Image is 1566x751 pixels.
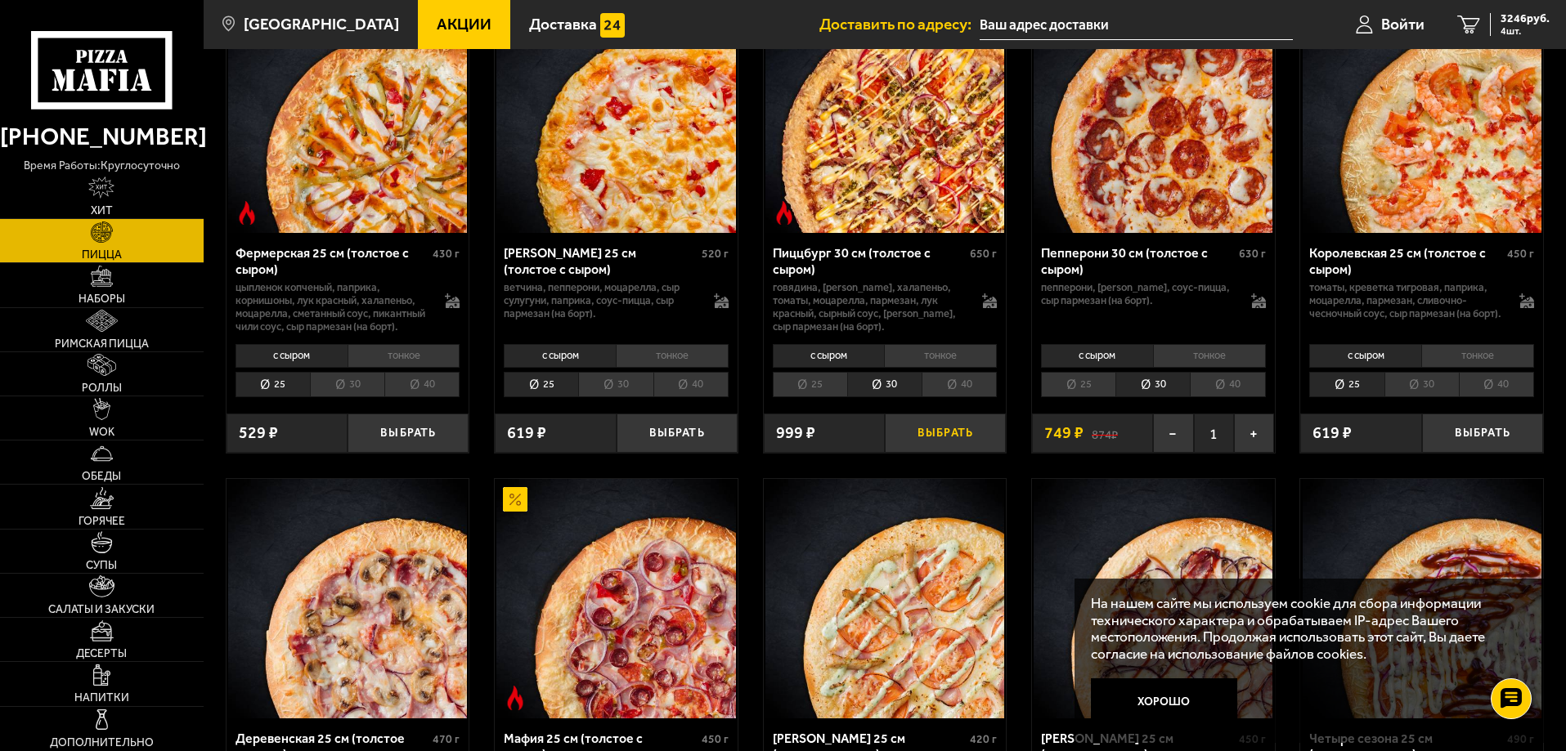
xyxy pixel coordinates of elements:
li: 25 [773,372,847,397]
span: Горячее [79,516,125,527]
span: Наборы [79,293,125,305]
span: Напитки [74,692,129,704]
span: 650 г [970,247,997,261]
span: 1 [1194,413,1234,454]
input: Ваш адрес доставки [980,10,1293,40]
li: тонкое [616,344,729,367]
li: 25 [236,372,310,397]
a: Чикен Ранч 25 см (толстое с сыром) [764,479,1007,717]
li: тонкое [348,344,460,367]
img: Деревенская 25 см (толстое с сыром) [228,479,467,717]
img: Четыре сезона 25 см (толстое с сыром) [1303,479,1541,717]
img: Чикен Ранч 25 см (толстое с сыром) [765,479,1004,717]
span: Римская пицца [55,338,149,350]
li: 30 [578,372,653,397]
button: Выбрать [348,413,469,454]
span: 529 ₽ [239,425,278,441]
span: 470 г [433,732,460,746]
li: 40 [653,372,729,397]
li: 25 [1041,372,1115,397]
img: Акционный [503,487,527,512]
li: с сыром [236,344,348,367]
li: 40 [922,372,997,397]
li: тонкое [884,344,997,367]
li: с сыром [504,344,616,367]
p: пепперони, [PERSON_NAME], соус-пицца, сыр пармезан (на борт). [1041,281,1235,307]
span: Доставка [529,16,597,32]
a: Четыре сезона 25 см (толстое с сыром) [1300,479,1543,717]
span: Супы [86,560,117,571]
img: Острое блюдо [772,201,796,226]
a: Деревенская 25 см (толстое с сыром) [227,479,469,717]
span: Акции [437,16,491,32]
button: Хорошо [1091,678,1238,727]
a: АкционныйОстрое блюдоМафия 25 см (толстое с сыром) [495,479,738,717]
li: с сыром [1309,344,1421,367]
div: Фермерская 25 см (толстое с сыром) [236,245,429,276]
span: Хит [91,205,113,217]
li: 40 [384,372,460,397]
span: 520 г [702,247,729,261]
li: тонкое [1153,344,1266,367]
img: Острое блюдо [235,201,259,226]
span: 450 г [1507,247,1534,261]
span: 420 г [970,732,997,746]
li: с сыром [1041,344,1153,367]
span: Роллы [82,382,122,394]
div: [PERSON_NAME] 25 см (толстое с сыром) [504,245,698,276]
button: Выбрать [1422,413,1543,454]
span: WOK [89,427,114,438]
button: − [1153,413,1193,454]
div: Пепперони 30 см (толстое с сыром) [1041,245,1235,276]
span: 3246 руб. [1501,13,1550,25]
p: цыпленок копченый, паприка, корнишоны, лук красный, халапеньо, моцарелла, сметанный соус, пикантн... [236,281,429,333]
img: Острое блюдо [503,686,527,710]
li: тонкое [1421,344,1534,367]
li: 30 [1115,372,1190,397]
li: 30 [310,372,384,397]
span: Доставить по адресу: [819,16,980,32]
li: 40 [1459,372,1534,397]
li: 30 [847,372,922,397]
button: Выбрать [617,413,738,454]
span: Десерты [76,648,127,659]
li: 30 [1384,372,1459,397]
li: 40 [1190,372,1265,397]
li: 25 [1309,372,1384,397]
button: Выбрать [885,413,1006,454]
s: 874 ₽ [1092,425,1118,441]
span: Пицца [82,249,122,261]
div: Пиццбург 30 см (толстое с сыром) [773,245,967,276]
span: 999 ₽ [776,425,815,441]
span: Салаты и закуски [48,604,155,615]
span: 749 ₽ [1044,425,1084,441]
img: Мафия 25 см (толстое с сыром) [496,479,735,717]
span: [GEOGRAPHIC_DATA] [244,16,399,32]
li: с сыром [773,344,885,367]
p: На нашем сайте мы используем cookie для сбора информации технического характера и обрабатываем IP... [1091,595,1519,663]
div: Королевская 25 см (толстое с сыром) [1309,245,1503,276]
span: 4 шт. [1501,26,1550,36]
span: 630 г [1239,247,1266,261]
li: 25 [504,372,578,397]
p: ветчина, пепперони, моцарелла, сыр сулугуни, паприка, соус-пицца, сыр пармезан (на борт). [504,281,698,320]
img: Чикен Барбекю 25 см (толстое с сыром) [1034,479,1272,717]
img: 15daf4d41897b9f0e9f617042186c801.svg [600,13,625,38]
a: Чикен Барбекю 25 см (толстое с сыром) [1032,479,1275,717]
span: Войти [1381,16,1425,32]
button: + [1234,413,1274,454]
p: томаты, креветка тигровая, паприка, моцарелла, пармезан, сливочно-чесночный соус, сыр пармезан (н... [1309,281,1503,320]
span: 619 ₽ [1312,425,1352,441]
span: Дополнительно [50,737,154,749]
span: 450 г [702,732,729,746]
span: 619 ₽ [507,425,546,441]
span: Обеды [82,471,121,482]
span: 430 г [433,247,460,261]
p: говядина, [PERSON_NAME], халапеньо, томаты, моцарелла, пармезан, лук красный, сырный соус, [PERSO... [773,281,967,333]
